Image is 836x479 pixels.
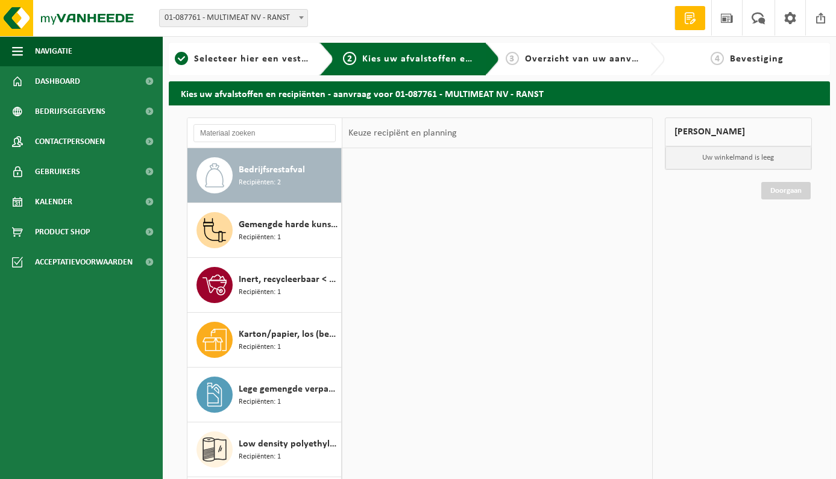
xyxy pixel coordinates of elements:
span: Kies uw afvalstoffen en recipiënten [362,54,528,64]
span: Product Shop [35,217,90,247]
span: Recipiënten: 1 [239,287,281,298]
span: 4 [711,52,724,65]
span: Contactpersonen [35,127,105,157]
input: Materiaal zoeken [193,124,336,142]
h2: Kies uw afvalstoffen en recipiënten - aanvraag voor 01-087761 - MULTIMEAT NV - RANST [169,81,830,105]
span: Bevestiging [730,54,784,64]
span: Inert, recycleerbaar < 80% steenpuin [239,272,338,287]
span: 01-087761 - MULTIMEAT NV - RANST [160,10,307,27]
span: Gemengde harde kunststoffen (PE, PP en PVC), recycleerbaar (industrieel) [239,218,338,232]
button: Inert, recycleerbaar < 80% steenpuin Recipiënten: 1 [187,258,342,313]
span: Lege gemengde verpakkingen van gevaarlijke stoffen [239,382,338,396]
span: Acceptatievoorwaarden [35,247,133,277]
button: Lege gemengde verpakkingen van gevaarlijke stoffen Recipiënten: 1 [187,368,342,422]
span: 3 [506,52,519,65]
button: Low density polyethyleen (LDPE) folie, los, naturel/gekleurd (80/20) Recipiënten: 1 [187,422,342,477]
span: 01-087761 - MULTIMEAT NV - RANST [159,9,308,27]
a: 1Selecteer hier een vestiging [175,52,310,66]
span: Recipiënten: 1 [239,232,281,243]
p: Uw winkelmand is leeg [665,146,811,169]
span: 2 [343,52,356,65]
span: Selecteer hier een vestiging [194,54,324,64]
div: Keuze recipiënt en planning [342,118,463,148]
span: Bedrijfsgegevens [35,96,105,127]
div: [PERSON_NAME] [665,117,812,146]
button: Gemengde harde kunststoffen (PE, PP en PVC), recycleerbaar (industrieel) Recipiënten: 1 [187,203,342,258]
span: Overzicht van uw aanvraag [525,54,652,64]
span: Karton/papier, los (bedrijven) [239,327,338,342]
a: Doorgaan [761,182,811,199]
span: Recipiënten: 1 [239,342,281,353]
button: Bedrijfsrestafval Recipiënten: 2 [187,148,342,203]
span: Low density polyethyleen (LDPE) folie, los, naturel/gekleurd (80/20) [239,437,338,451]
span: Bedrijfsrestafval [239,163,305,177]
span: Navigatie [35,36,72,66]
span: 1 [175,52,188,65]
span: Recipiënten: 1 [239,396,281,408]
iframe: chat widget [6,452,201,479]
span: Recipiënten: 2 [239,177,281,189]
button: Karton/papier, los (bedrijven) Recipiënten: 1 [187,313,342,368]
span: Recipiënten: 1 [239,451,281,463]
span: Dashboard [35,66,80,96]
span: Gebruikers [35,157,80,187]
span: Kalender [35,187,72,217]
